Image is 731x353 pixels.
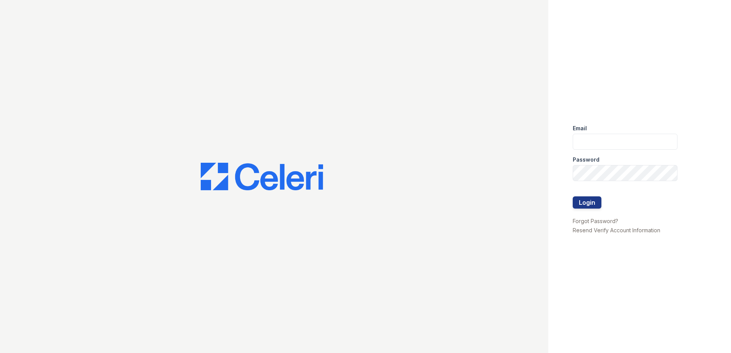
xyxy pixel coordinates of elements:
[573,227,660,233] a: Resend Verify Account Information
[573,125,587,132] label: Email
[573,156,599,164] label: Password
[201,163,323,190] img: CE_Logo_Blue-a8612792a0a2168367f1c8372b55b34899dd931a85d93a1a3d3e32e68fde9ad4.png
[573,218,618,224] a: Forgot Password?
[573,196,601,209] button: Login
